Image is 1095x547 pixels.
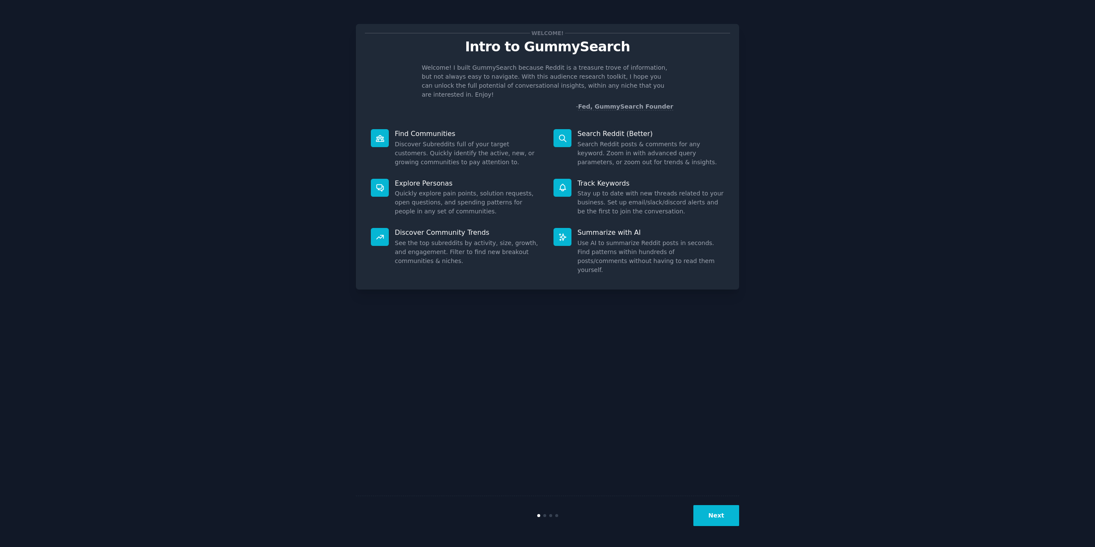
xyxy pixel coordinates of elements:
dd: Quickly explore pain points, solution requests, open questions, and spending patterns for people ... [395,189,542,216]
dd: Discover Subreddits full of your target customers. Quickly identify the active, new, or growing c... [395,140,542,167]
p: Search Reddit (Better) [577,129,724,138]
dd: See the top subreddits by activity, size, growth, and engagement. Filter to find new breakout com... [395,239,542,266]
p: Welcome! I built GummySearch because Reddit is a treasure trove of information, but not always ea... [422,63,673,99]
p: Discover Community Trends [395,228,542,237]
p: Find Communities [395,129,542,138]
p: Intro to GummySearch [365,39,730,54]
p: Track Keywords [577,179,724,188]
p: Summarize with AI [577,228,724,237]
dd: Search Reddit posts & comments for any keyword. Zoom in with advanced query parameters, or zoom o... [577,140,724,167]
dd: Use AI to summarize Reddit posts in seconds. Find patterns within hundreds of posts/comments with... [577,239,724,275]
a: Fed, GummySearch Founder [578,103,673,110]
button: Next [693,505,739,526]
dd: Stay up to date with new threads related to your business. Set up email/slack/discord alerts and ... [577,189,724,216]
span: Welcome! [530,29,565,38]
p: Explore Personas [395,179,542,188]
div: - [576,102,673,111]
